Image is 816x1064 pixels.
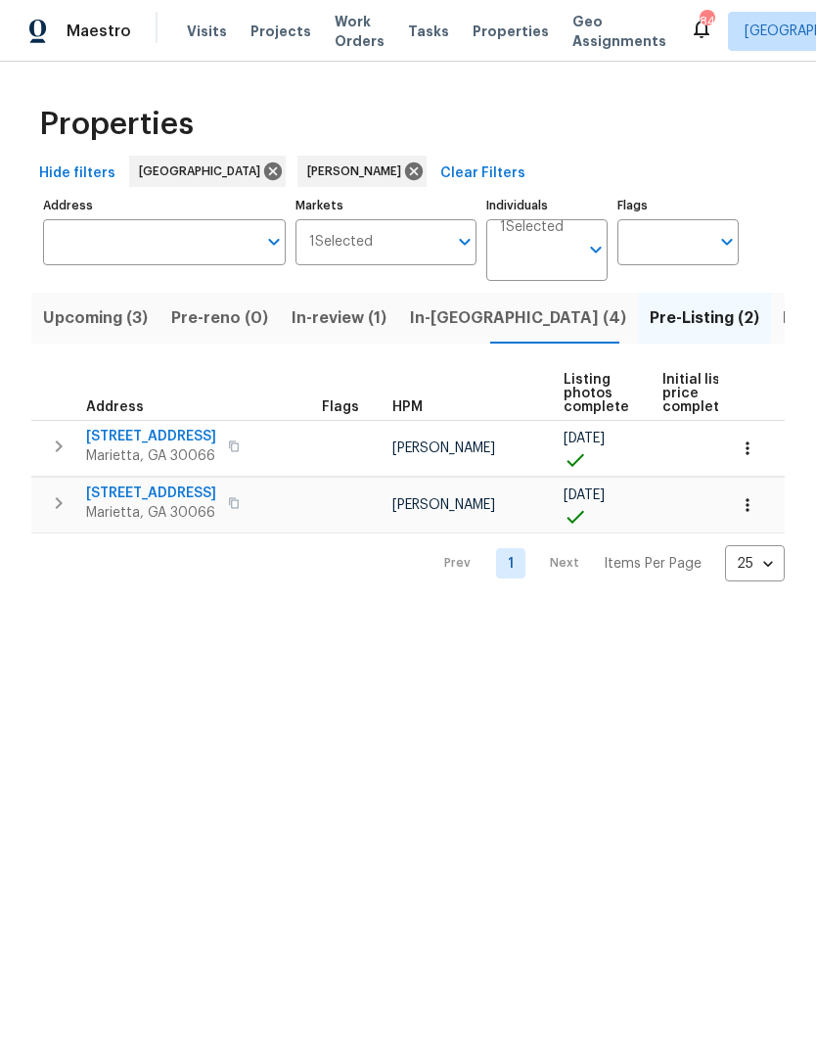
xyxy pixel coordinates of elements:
label: Markets [295,200,477,211]
span: [PERSON_NAME] [392,498,495,512]
span: Pre-reno (0) [171,304,268,332]
button: Open [451,228,478,255]
p: Items Per Page [604,554,702,574]
span: [STREET_ADDRESS] [86,427,216,446]
span: Work Orders [335,12,385,51]
span: Hide filters [39,162,115,186]
button: Clear Filters [432,156,533,192]
a: Goto page 1 [496,548,525,578]
span: [PERSON_NAME] [307,162,409,181]
label: Individuals [486,200,608,211]
span: Maestro [67,22,131,41]
button: Open [713,228,741,255]
span: Marietta, GA 30066 [86,446,216,466]
span: [STREET_ADDRESS] [86,484,216,503]
span: HPM [392,400,423,414]
div: [GEOGRAPHIC_DATA] [129,156,286,187]
span: Initial list price complete [662,373,728,414]
span: Geo Assignments [572,12,666,51]
span: Tasks [408,24,449,38]
span: In-[GEOGRAPHIC_DATA] (4) [410,304,626,332]
span: Clear Filters [440,162,525,186]
span: [DATE] [564,488,605,502]
span: Pre-Listing (2) [650,304,759,332]
span: Address [86,400,144,414]
span: Upcoming (3) [43,304,148,332]
span: Visits [187,22,227,41]
span: Properties [39,115,194,134]
span: Flags [322,400,359,414]
span: 1 Selected [309,234,373,251]
span: [DATE] [564,432,605,445]
span: Listing photos complete [564,373,629,414]
div: 25 [725,538,785,589]
span: 1 Selected [500,219,564,236]
span: [GEOGRAPHIC_DATA] [139,162,268,181]
span: Properties [473,22,549,41]
span: Marietta, GA 30066 [86,503,216,523]
nav: Pagination Navigation [426,545,785,581]
span: Projects [250,22,311,41]
button: Hide filters [31,156,123,192]
button: Open [582,236,610,263]
div: [PERSON_NAME] [297,156,427,187]
span: [PERSON_NAME] [392,441,495,455]
span: In-review (1) [292,304,386,332]
button: Open [260,228,288,255]
div: 84 [700,12,713,31]
label: Flags [617,200,739,211]
label: Address [43,200,286,211]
